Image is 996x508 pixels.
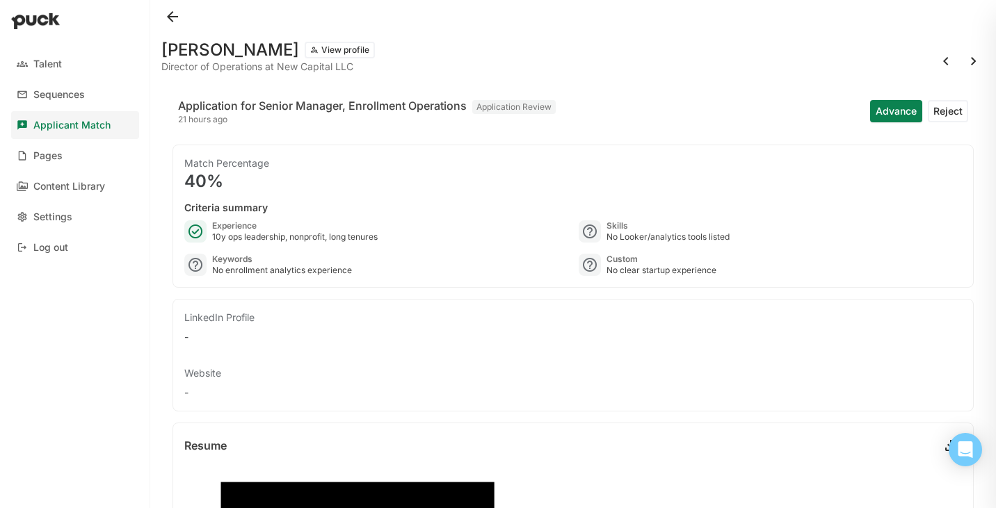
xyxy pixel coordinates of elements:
div: Settings [33,211,72,223]
div: Experience [212,220,378,231]
div: Open Intercom Messenger [949,433,982,466]
div: No Looker/analytics tools listed [607,231,730,243]
a: Content Library [11,172,139,200]
div: Log out [33,242,68,254]
div: - [184,330,962,344]
div: 10y ops leadership, nonprofit, long tenures [212,231,378,243]
div: Match Percentage [184,156,962,170]
a: Applicant Match [11,111,139,139]
button: View profile [305,42,375,58]
div: Criteria summary [184,201,962,215]
div: No enrollment analytics experience [212,265,352,276]
div: 21 hours ago [178,114,556,125]
div: Talent [33,58,62,70]
div: Application Review [472,100,556,114]
a: Pages [11,142,139,170]
div: No clear startup experience [607,265,716,276]
div: Pages [33,150,63,162]
div: Sequences [33,89,85,101]
div: Director of Operations at New Capital LLC [161,61,375,72]
div: - [184,386,962,400]
div: Keywords [212,254,352,265]
a: Sequences [11,81,139,108]
div: Applicant Match [33,120,111,131]
button: Advance [870,100,922,122]
div: Resume [184,440,227,451]
h1: [PERSON_NAME] [161,42,299,58]
div: Skills [607,220,730,231]
div: LinkedIn Profile [184,311,962,325]
a: Talent [11,50,139,78]
a: Settings [11,203,139,231]
div: Application for Senior Manager, Enrollment Operations [178,97,467,114]
div: Custom [607,254,716,265]
div: Content Library [33,181,105,192]
button: Reject [928,100,968,122]
div: 40% [184,173,962,190]
div: Website [184,366,962,380]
